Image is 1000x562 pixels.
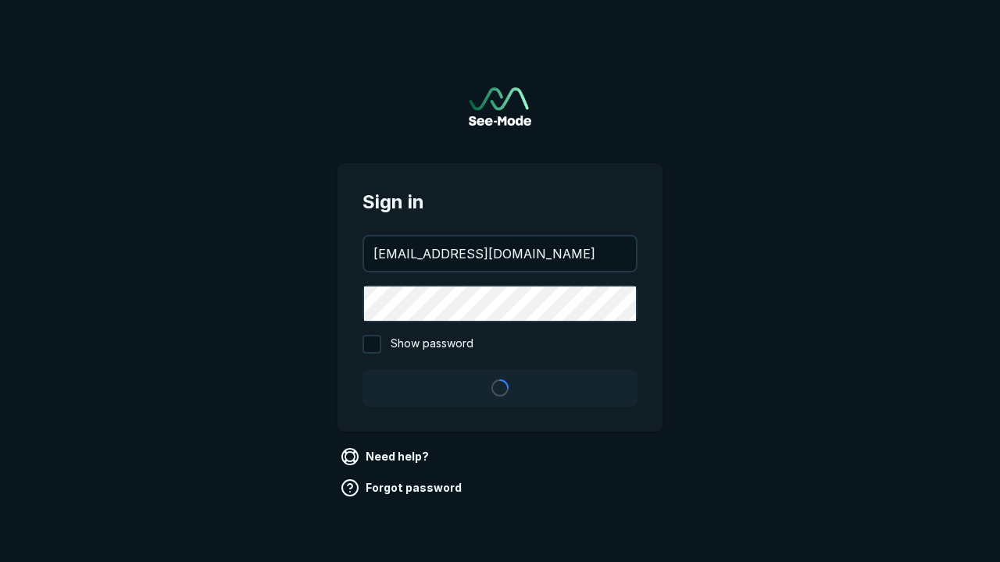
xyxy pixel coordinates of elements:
span: Show password [391,335,473,354]
input: your@email.com [364,237,636,271]
a: Go to sign in [469,87,531,126]
a: Need help? [337,444,435,469]
span: Sign in [362,188,637,216]
img: See-Mode Logo [469,87,531,126]
a: Forgot password [337,475,468,500]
